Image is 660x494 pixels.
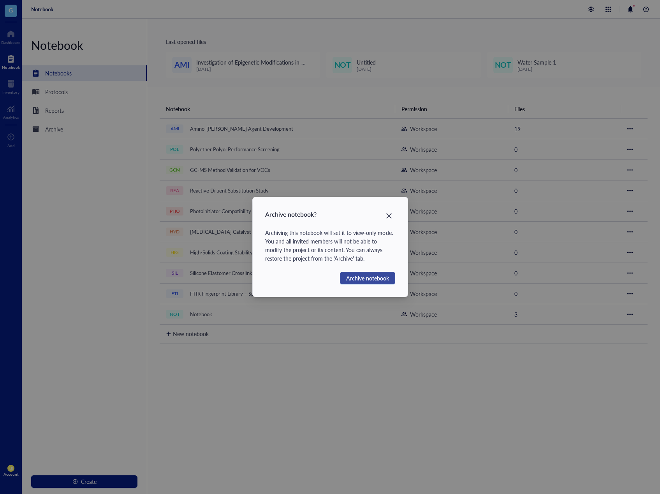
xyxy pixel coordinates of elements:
[340,272,395,284] button: Archive notebook
[383,210,395,222] button: Close
[346,274,389,282] span: Archive notebook
[383,211,395,221] span: Close
[265,228,395,263] div: Archiving this notebook will set it to view-only mode. You and all invited members will not be ab...
[265,210,395,219] div: Archive notebook?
